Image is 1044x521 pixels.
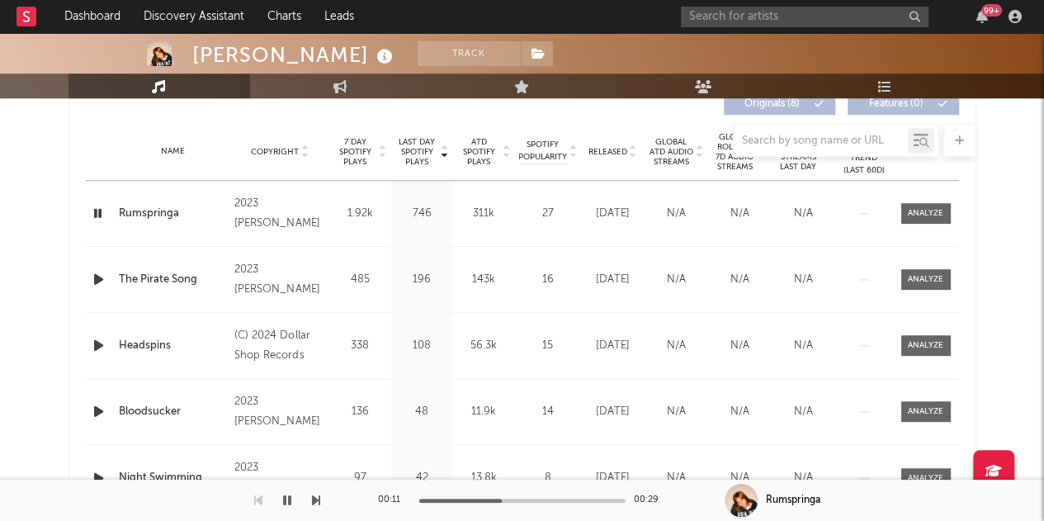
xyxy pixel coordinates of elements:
[234,392,324,432] div: 2023 [PERSON_NAME]
[395,272,449,288] div: 196
[776,404,831,420] div: N/A
[776,272,831,288] div: N/A
[457,470,511,486] div: 13.8k
[519,404,577,420] div: 14
[119,470,227,486] a: Night Swimming
[712,470,768,486] div: N/A
[649,470,704,486] div: N/A
[234,260,324,300] div: 2023 [PERSON_NAME]
[735,99,810,109] span: Originals ( 8 )
[976,10,988,23] button: 99+
[333,470,387,486] div: 97
[519,272,577,288] div: 16
[519,470,577,486] div: 8
[634,490,667,510] div: 00:29
[234,326,324,366] div: (C) 2024 Dollar Shop Records
[418,41,521,66] button: Track
[333,338,387,354] div: 338
[457,206,511,222] div: 311k
[681,7,928,27] input: Search for artists
[848,93,959,115] button: Features(0)
[712,206,768,222] div: N/A
[119,404,227,420] a: Bloodsucker
[395,338,449,354] div: 108
[649,206,704,222] div: N/A
[395,206,449,222] div: 746
[333,206,387,222] div: 1.92k
[585,206,640,222] div: [DATE]
[457,404,511,420] div: 11.9k
[585,470,640,486] div: [DATE]
[776,206,831,222] div: N/A
[333,404,387,420] div: 136
[766,493,820,508] div: Rumspringa
[981,4,1002,17] div: 99 +
[234,194,324,234] div: 2023 [PERSON_NAME]
[234,458,324,498] div: 2023 [PERSON_NAME]
[724,93,835,115] button: Originals(8)
[585,272,640,288] div: [DATE]
[649,272,704,288] div: N/A
[519,206,577,222] div: 27
[457,338,511,354] div: 56.3k
[712,272,768,288] div: N/A
[858,99,934,109] span: Features ( 0 )
[119,338,227,354] a: Headspins
[119,206,227,222] a: Rumspringa
[712,404,768,420] div: N/A
[333,272,387,288] div: 485
[776,470,831,486] div: N/A
[395,404,449,420] div: 48
[519,338,577,354] div: 15
[457,272,511,288] div: 143k
[378,490,411,510] div: 00:11
[119,272,227,288] a: The Pirate Song
[585,338,640,354] div: [DATE]
[734,135,908,148] input: Search by song name or URL
[712,338,768,354] div: N/A
[192,41,397,69] div: [PERSON_NAME]
[649,338,704,354] div: N/A
[649,404,704,420] div: N/A
[395,470,449,486] div: 42
[585,404,640,420] div: [DATE]
[776,338,831,354] div: N/A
